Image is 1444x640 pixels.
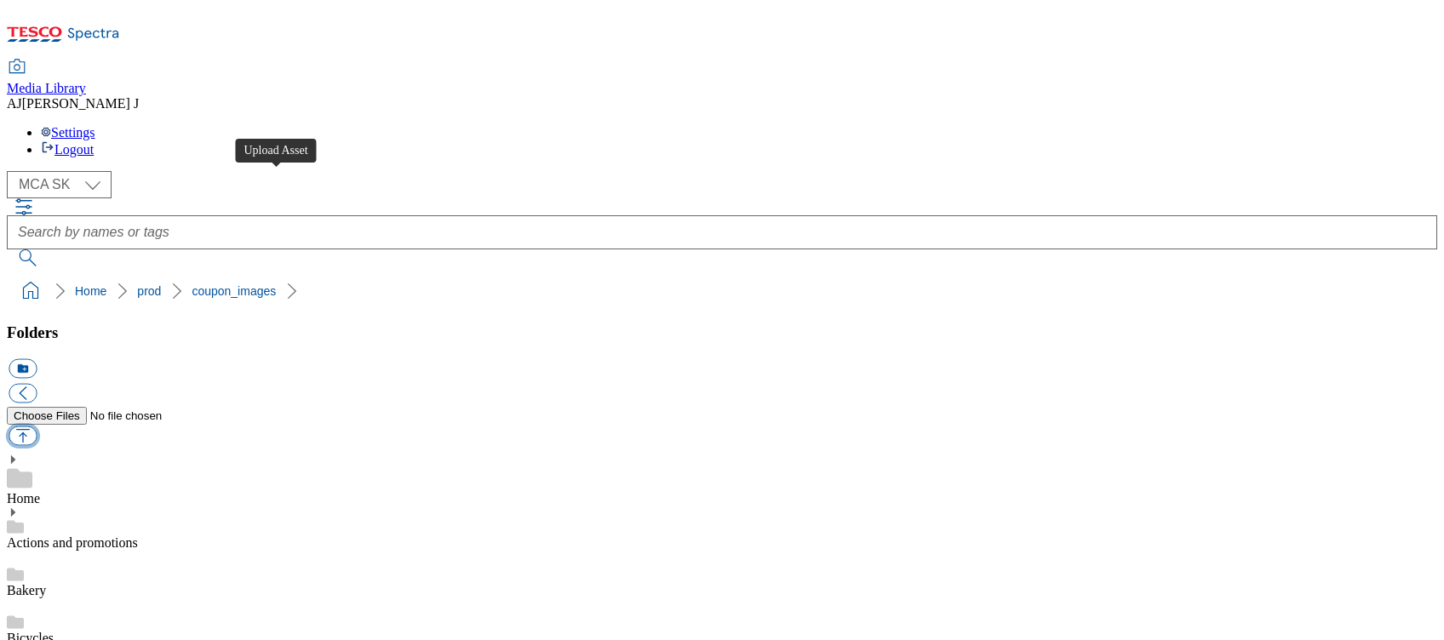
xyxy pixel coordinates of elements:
[192,284,276,298] a: coupon_images
[41,142,94,157] a: Logout
[7,60,86,96] a: Media Library
[7,275,1437,307] nav: breadcrumb
[22,96,139,111] span: [PERSON_NAME] J
[7,215,1437,249] input: Search by names or tags
[17,277,44,305] a: home
[137,284,161,298] a: prod
[7,81,86,95] span: Media Library
[75,284,106,298] a: Home
[7,535,138,550] a: Actions and promotions
[7,583,46,597] a: Bakery
[7,323,1437,342] h3: Folders
[41,125,95,140] a: Settings
[7,491,40,506] a: Home
[7,96,22,111] span: AJ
